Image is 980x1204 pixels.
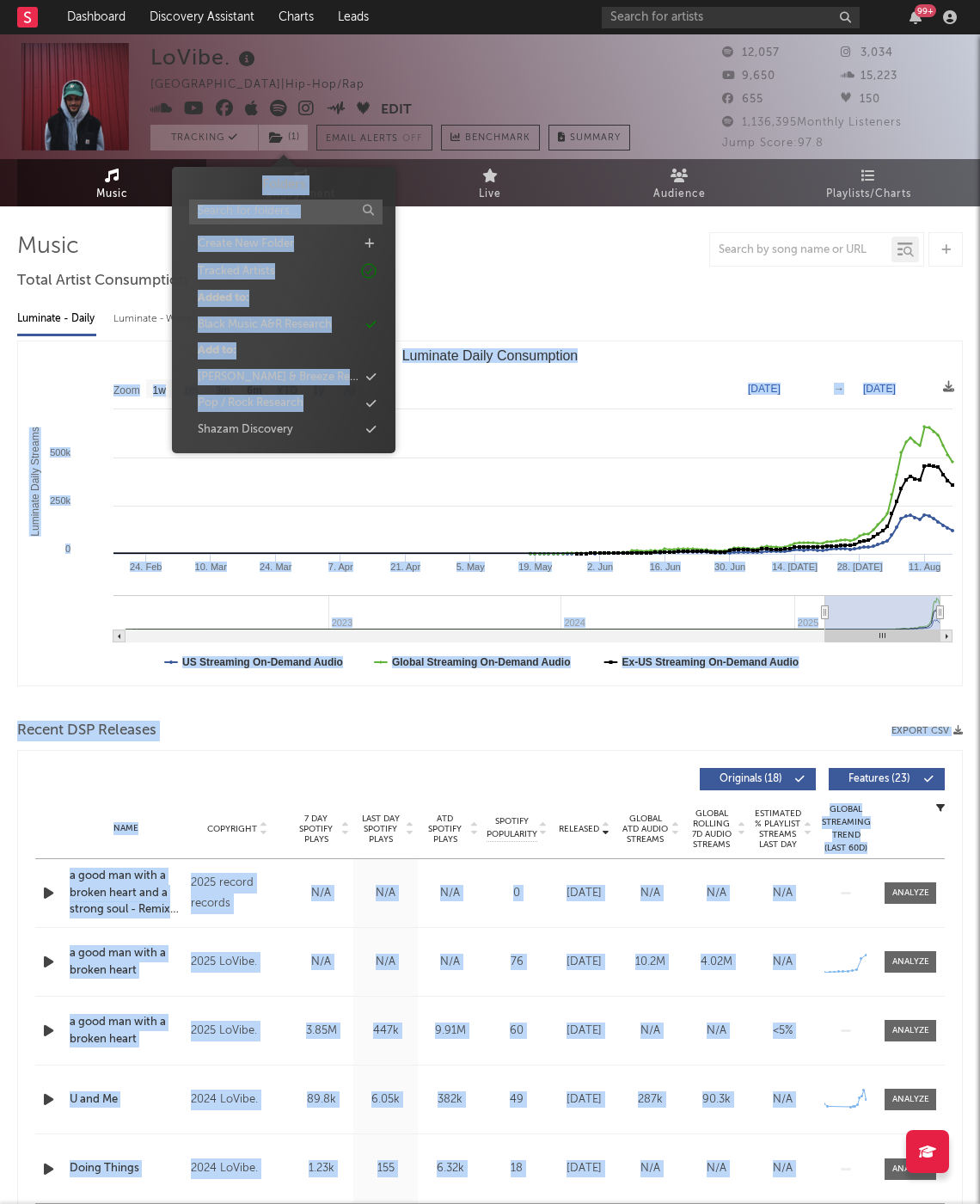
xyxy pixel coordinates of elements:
[688,808,735,850] span: Global Rolling 7D Audio Streams
[555,954,613,971] div: [DATE]
[293,814,339,845] span: 7 Day Spotify Plays
[191,1021,285,1041] div: 2025 LoVibe.
[826,184,911,205] span: Playlists/Charts
[402,134,423,144] em: Off
[555,885,613,902] div: [DATE]
[910,10,922,24] button: 99+
[465,128,530,149] span: Benchmark
[130,562,162,572] text: 24. Feb
[422,885,478,902] div: N/A
[479,184,501,205] span: Live
[191,1158,285,1179] div: 2024 LoVibe.
[754,1160,812,1177] div: N/A
[622,656,799,668] text: Ex-US Streaming On-Demand Audio
[587,562,613,572] text: 2. Jun
[293,1023,349,1040] div: 3.85M
[456,562,486,572] text: 5. May
[50,495,70,506] text: 250k
[555,1091,613,1109] div: [DATE]
[722,94,763,105] span: 655
[198,421,293,439] div: Shazam Discovery
[198,396,303,413] div: Pop / Rock Research
[189,200,383,224] input: Search for folders...
[65,544,70,554] text: 0
[18,341,961,685] svg: Luminate Daily Consumption
[570,133,621,143] span: Summary
[191,873,285,914] div: 2025 record records
[422,1023,478,1040] div: 9.91M
[70,945,182,979] a: a good man with a broken heart
[487,1023,547,1040] div: 60
[602,7,860,28] input: Search for artists
[70,1160,182,1177] a: Doing Things
[711,774,790,784] span: Originals ( 18 )
[70,822,182,835] div: Name
[863,383,896,395] text: [DATE]
[748,383,781,395] text: [DATE]
[487,954,547,971] div: 76
[358,814,403,845] span: Last Day Spotify Plays
[891,726,963,736] button: Export CSV
[754,1023,812,1040] div: <5%
[358,885,413,902] div: N/A
[113,304,204,334] div: Luminate - Weekly
[653,184,706,205] span: Audience
[70,1014,182,1047] a: a good man with a broken heart
[841,71,897,82] span: 15,223
[422,1160,478,1177] div: 6.32k
[328,562,353,572] text: 7. Apr
[293,954,349,971] div: N/A
[722,138,824,149] span: Jump Score: 97.8
[555,1160,613,1177] div: [DATE]
[840,774,919,784] span: Features ( 23 )
[198,263,275,280] div: Tracked Artists
[153,384,167,396] text: 1w
[487,885,547,902] div: 0
[390,562,420,572] text: 21. Apr
[113,384,140,396] text: Zoom
[487,1091,547,1109] div: 49
[17,271,187,292] span: Total Artist Consumption
[518,562,553,572] text: 19. May
[395,159,585,206] a: Live
[834,383,844,395] text: →
[585,159,774,206] a: Audience
[688,1160,745,1177] div: N/A
[358,1091,413,1109] div: 6.05k
[710,243,891,257] input: Search by song name or URL
[50,447,70,458] text: 500k
[820,803,872,855] div: Global Streaming Trend (Last 60D)
[422,954,478,971] div: N/A
[837,562,883,572] text: 28. [DATE]
[754,954,812,971] div: N/A
[70,1091,182,1109] a: U and Me
[198,291,249,308] div: Added to:
[358,1160,413,1177] div: 155
[96,184,128,205] span: Music
[198,343,236,360] div: Add to:
[392,656,571,668] text: Global Streaming On-Demand Audio
[198,236,294,253] div: Create New Folder
[198,316,332,334] div: Black Music A&R Research
[622,1091,679,1109] div: 287k
[754,885,812,902] div: N/A
[191,1090,285,1110] div: 2024 LoVibe.
[422,1091,478,1109] div: 382k
[915,4,936,17] div: 99 +
[722,47,780,58] span: 12,057
[688,1023,745,1040] div: N/A
[487,1160,547,1177] div: 18
[650,562,681,572] text: 16. Jun
[259,125,308,150] button: (1)
[700,768,816,790] button: Originals(18)
[722,117,902,128] span: 1,136,395 Monthly Listeners
[487,815,537,841] span: Spotify Popularity
[772,562,818,572] text: 14. [DATE]
[548,125,630,150] button: Summary
[559,824,599,834] span: Released
[358,954,413,971] div: N/A
[182,656,343,668] text: US Streaming On-Demand Audio
[293,1091,349,1109] div: 89.8k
